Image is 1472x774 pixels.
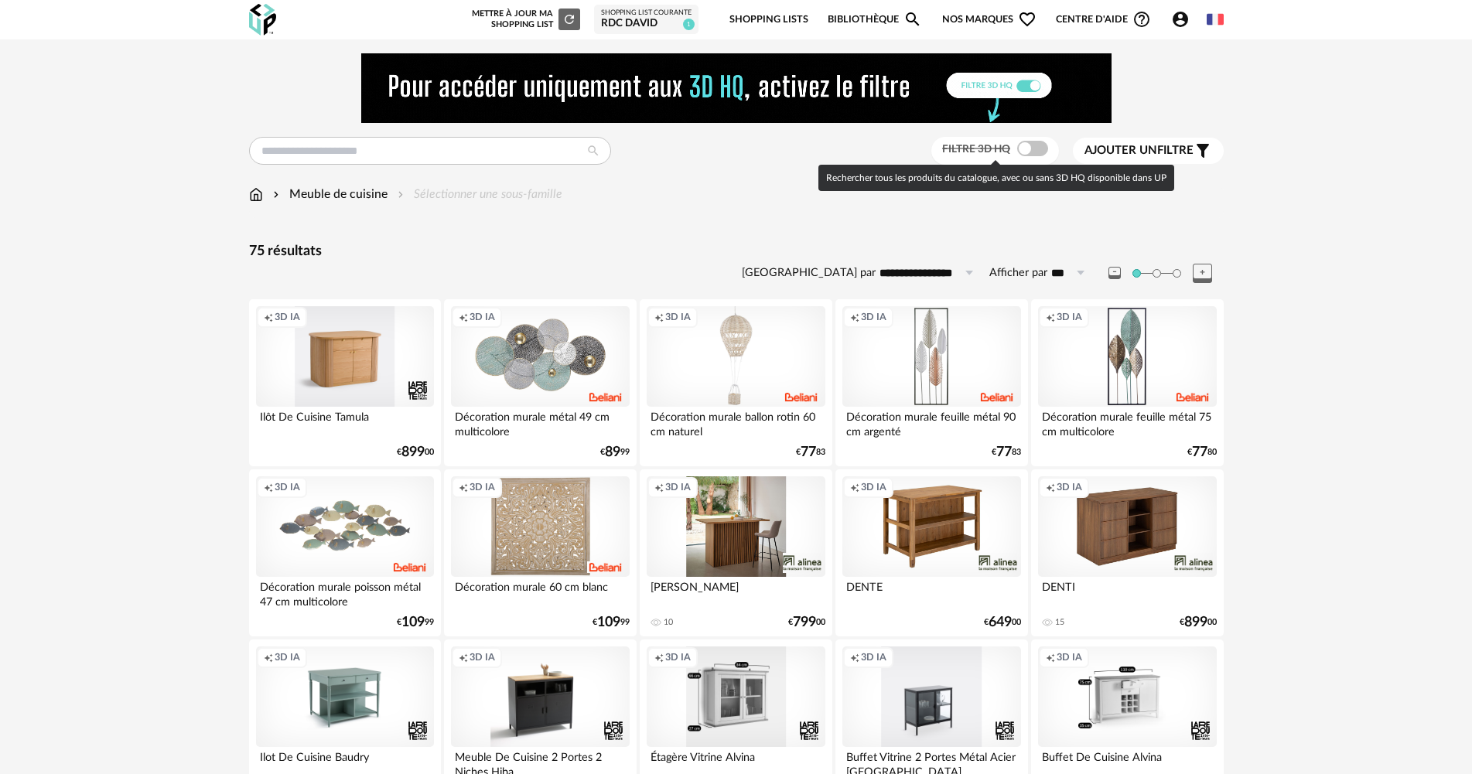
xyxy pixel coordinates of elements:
[275,311,300,323] span: 3D IA
[1084,143,1194,159] span: filtre
[1192,447,1207,458] span: 77
[1180,617,1217,628] div: € 00
[850,481,859,493] span: Creation icon
[459,481,468,493] span: Creation icon
[256,407,434,438] div: Ilôt De Cuisine Tamula
[256,577,434,608] div: Décoration murale poisson métal 47 cm multicolore
[665,481,691,493] span: 3D IA
[665,311,691,323] span: 3D IA
[600,447,630,458] div: € 99
[444,469,636,636] a: Creation icon 3D IA Décoration murale 60 cm blanc €10999
[1018,10,1037,29] span: Heart Outline icon
[593,617,630,628] div: € 99
[249,243,1224,261] div: 75 résultats
[1194,142,1212,160] span: Filter icon
[1171,10,1197,29] span: Account Circle icon
[861,651,886,663] span: 3D IA
[361,53,1112,123] img: NEW%20NEW%20HQ%20NEW_V1.gif
[597,617,620,628] span: 109
[1038,407,1216,438] div: Décoration murale feuille métal 75 cm multicolore
[249,4,276,36] img: OXP
[818,165,1174,191] div: Rechercher tous les produits du catalogue, avec ou sans 3D HQ disponible dans UP
[470,481,495,493] span: 3D IA
[942,144,1010,155] span: Filtre 3D HQ
[1132,10,1151,29] span: Help Circle Outline icon
[1046,311,1055,323] span: Creation icon
[1046,651,1055,663] span: Creation icon
[861,481,886,493] span: 3D IA
[647,407,825,438] div: Décoration murale ballon rotin 60 cm naturel
[469,9,580,30] div: Mettre à jour ma Shopping List
[264,311,273,323] span: Creation icon
[640,469,832,636] a: Creation icon 3D IA [PERSON_NAME] 10 €79900
[601,9,692,18] div: Shopping List courante
[249,299,441,466] a: Creation icon 3D IA Ilôt De Cuisine Tamula €89900
[470,311,495,323] span: 3D IA
[654,481,664,493] span: Creation icon
[640,299,832,466] a: Creation icon 3D IA Décoration murale ballon rotin 60 cm naturel €7783
[654,651,664,663] span: Creation icon
[1171,10,1190,29] span: Account Circle icon
[1184,617,1207,628] span: 899
[1084,145,1157,156] span: Ajouter un
[1055,617,1064,628] div: 15
[264,651,273,663] span: Creation icon
[562,15,576,23] span: Refresh icon
[444,299,636,466] a: Creation icon 3D IA Décoration murale métal 49 cm multicolore €8999
[1046,481,1055,493] span: Creation icon
[801,447,816,458] span: 77
[270,186,282,203] img: svg+xml;base64,PHN2ZyB3aWR0aD0iMTYiIGhlaWdodD0iMTYiIHZpZXdCb3g9IjAgMCAxNiAxNiIgZmlsbD0ibm9uZSIgeG...
[451,407,629,438] div: Décoration murale métal 49 cm multicolore
[903,10,922,29] span: Magnify icon
[1057,481,1082,493] span: 3D IA
[861,311,886,323] span: 3D IA
[459,311,468,323] span: Creation icon
[842,407,1020,438] div: Décoration murale feuille métal 90 cm argenté
[793,617,816,628] span: 799
[683,19,695,30] span: 1
[788,617,825,628] div: € 00
[828,2,922,38] a: BibliothèqueMagnify icon
[850,651,859,663] span: Creation icon
[459,651,468,663] span: Creation icon
[270,186,388,203] div: Meuble de cuisine
[1031,469,1223,636] a: Creation icon 3D IA DENTI 15 €89900
[647,577,825,608] div: [PERSON_NAME]
[742,266,876,281] label: [GEOGRAPHIC_DATA] par
[275,481,300,493] span: 3D IA
[264,481,273,493] span: Creation icon
[729,2,808,38] a: Shopping Lists
[397,447,434,458] div: € 00
[451,577,629,608] div: Décoration murale 60 cm blanc
[1057,311,1082,323] span: 3D IA
[601,9,692,31] a: Shopping List courante RDC David 1
[470,651,495,663] span: 3D IA
[665,651,691,663] span: 3D IA
[992,447,1021,458] div: € 83
[796,447,825,458] div: € 83
[1207,11,1224,28] img: fr
[249,186,263,203] img: svg+xml;base64,PHN2ZyB3aWR0aD0iMTYiIGhlaWdodD0iMTciIHZpZXdCb3g9IjAgMCAxNiAxNyIgZmlsbD0ibm9uZSIgeG...
[397,617,434,628] div: € 99
[1057,651,1082,663] span: 3D IA
[989,266,1047,281] label: Afficher par
[996,447,1012,458] span: 77
[842,577,1020,608] div: DENTE
[1038,577,1216,608] div: DENTI
[984,617,1021,628] div: € 00
[835,299,1027,466] a: Creation icon 3D IA Décoration murale feuille métal 90 cm argenté €7783
[850,311,859,323] span: Creation icon
[601,17,692,31] div: RDC David
[1031,299,1223,466] a: Creation icon 3D IA Décoration murale feuille métal 75 cm multicolore €7780
[605,447,620,458] span: 89
[1187,447,1217,458] div: € 80
[401,617,425,628] span: 109
[249,469,441,636] a: Creation icon 3D IA Décoration murale poisson métal 47 cm multicolore €10999
[989,617,1012,628] span: 649
[275,651,300,663] span: 3D IA
[942,2,1037,38] span: Nos marques
[1056,10,1151,29] span: Centre d'aideHelp Circle Outline icon
[654,311,664,323] span: Creation icon
[664,617,673,628] div: 10
[401,447,425,458] span: 899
